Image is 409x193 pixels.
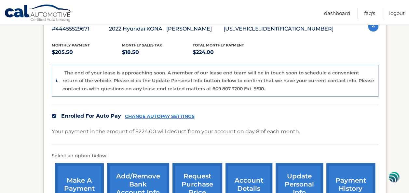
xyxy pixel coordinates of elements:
[62,70,374,92] p: The end of your lease is approaching soon. A member of our lease end team will be in touch soon t...
[52,48,122,57] p: $205.50
[52,43,90,47] span: Monthly Payment
[52,114,56,118] img: check.svg
[61,113,121,119] span: Enrolled For Auto Pay
[109,24,166,33] p: 2022 Hyundai KONA
[125,114,195,119] a: CHANGE AUTOPAY SETTINGS
[389,171,400,183] img: svg+xml;base64,PHN2ZyB3aWR0aD0iNDgiIGhlaWdodD0iNDgiIHZpZXdCb3g9IjAgMCA0OCA0OCIgZmlsbD0ibm9uZSIgeG...
[122,43,162,47] span: Monthly sales Tax
[224,24,334,33] p: [US_VEHICLE_IDENTIFICATION_NUMBER]
[52,127,300,136] p: Your payment in the amount of $224.00 will deduct from your account on day 8 of each month.
[4,4,73,23] a: Cal Automotive
[368,21,378,32] img: accordion-active.svg
[52,152,378,160] p: Select an option below:
[364,8,375,19] a: FAQ's
[122,48,193,57] p: $18.50
[193,43,244,47] span: Total Monthly Payment
[193,48,263,57] p: $224.00
[324,8,350,19] a: Dashboard
[389,8,405,19] a: Logout
[52,24,109,33] p: #44455529671
[166,24,224,33] p: [PERSON_NAME]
